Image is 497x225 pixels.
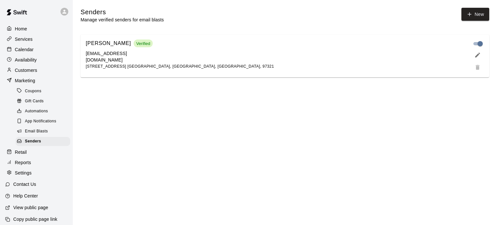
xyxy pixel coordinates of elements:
span: Coupons [25,88,41,95]
a: Calendar [5,45,68,54]
p: Home [15,26,27,32]
a: Retail [5,147,68,157]
p: Calendar [15,46,34,53]
span: Verified [134,41,153,46]
p: Services [15,36,33,42]
p: Reports [15,159,31,166]
p: [EMAIL_ADDRESS][DOMAIN_NAME] [86,50,150,63]
h6: [PERSON_NAME] [86,39,131,48]
a: Reports [5,158,68,167]
div: App Notifications [16,117,70,126]
a: Email Blasts [16,127,73,137]
span: Gift Cards [25,98,44,105]
button: edit [471,50,484,60]
p: Retail [15,149,27,155]
a: App Notifications [16,117,73,127]
div: Automations [16,107,70,116]
p: Copy public page link [13,216,57,222]
p: Availability [15,57,37,63]
div: Coupons [16,87,70,96]
p: Marketing [15,77,35,84]
a: Settings [5,168,68,178]
button: New [461,8,489,21]
a: Senders [16,137,73,147]
a: Coupons [16,86,73,96]
h5: Senders [81,8,164,17]
span: Automations [25,108,48,115]
span: [STREET_ADDRESS] [GEOGRAPHIC_DATA], [GEOGRAPHIC_DATA], [GEOGRAPHIC_DATA], 97321 [86,64,274,69]
span: Email Blasts [25,128,48,135]
a: Availability [5,55,68,65]
a: Automations [16,107,73,117]
p: View public page [13,204,48,211]
a: Services [5,34,68,44]
p: Settings [15,170,32,176]
p: Manage verified senders for email blasts [81,17,164,23]
span: Senders [25,138,41,145]
div: Email Blasts [16,127,70,136]
a: Marketing [5,76,68,85]
div: Gift Cards [16,97,70,106]
p: Contact Us [13,181,36,187]
p: Customers [15,67,37,73]
a: Gift Cards [16,96,73,106]
span: App Notifications [25,118,56,125]
a: Customers [5,65,68,75]
div: Senders [16,137,70,146]
a: Home [5,24,68,34]
p: Help Center [13,193,38,199]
